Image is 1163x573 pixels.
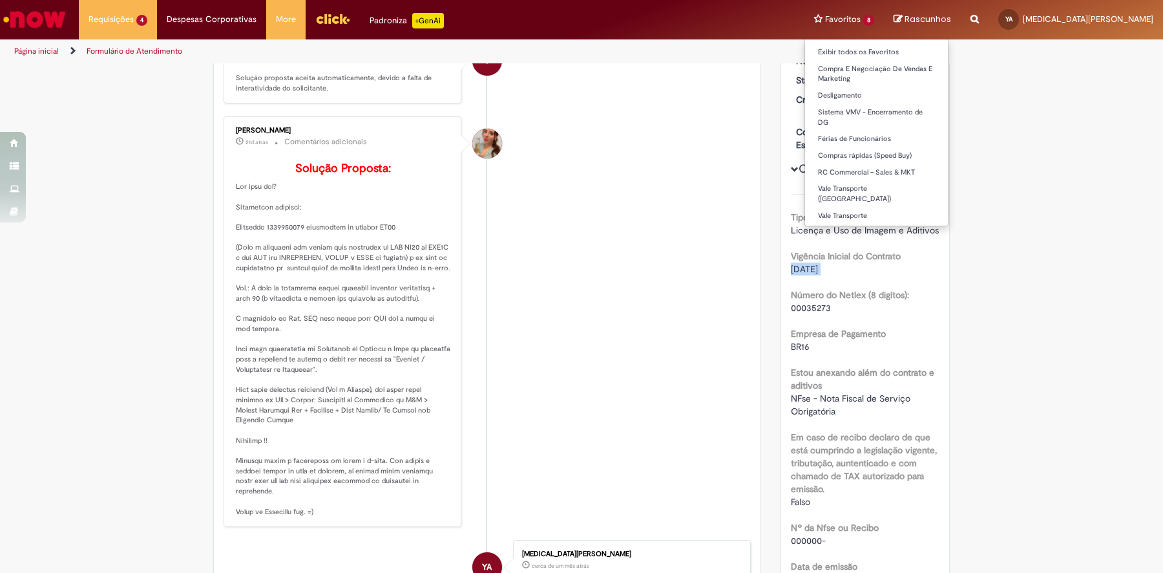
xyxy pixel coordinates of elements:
a: Página inicial [14,46,59,56]
p: +GenAi [412,13,444,28]
a: Exibir todos os Favoritos [805,45,948,59]
time: 15/08/2025 10:00:01 [246,56,268,63]
b: Solução Proposta: [295,161,391,176]
span: [MEDICAL_DATA][PERSON_NAME] [1023,14,1153,25]
span: Falso [791,496,810,508]
span: NFse - Nota Fiscal de Serviço Obrigatória [791,393,913,417]
a: Vale Transporte [805,209,948,223]
img: ServiceNow [1,6,68,32]
span: 00035273 [791,302,831,314]
dt: Conclusão Estimada [786,125,866,151]
a: Compra E Negociação De Vendas E Marketing [805,62,948,86]
b: Data de emissão [791,561,857,572]
b: Empresa de Pagamento [791,328,886,340]
a: Vale Transporte ([GEOGRAPHIC_DATA]) [805,182,948,206]
span: 21d atrás [246,138,268,146]
a: Desligamento [805,89,948,103]
b: Em caso de recibo declaro de que está cumprindo a legislação vigente, tributação, auntenticado e ... [791,431,937,495]
a: Sistema VMV - Encerramento de DG [805,105,948,129]
ul: Trilhas de página [10,39,766,63]
b: Vigência Inicial do Contrato [791,250,901,262]
img: click_logo_yellow_360x200.png [315,9,350,28]
small: Comentários adicionais [284,136,367,147]
span: cerca de um mês atrás [532,562,589,570]
span: 4 [136,15,147,26]
a: Férias de Funcionários [805,132,948,146]
b: Tipo de contrato [791,211,857,223]
span: [DATE] [791,263,818,275]
span: 000000- [791,535,826,546]
b: Nº da Nfse ou Recibo [791,522,879,534]
span: Requisições [89,13,134,26]
dt: Criação [786,93,866,106]
span: Rascunhos [905,13,951,25]
a: Compras rápidas (Speed Buy) [805,149,948,163]
div: Padroniza [370,13,444,28]
span: More [276,13,296,26]
span: 13d atrás [246,56,268,63]
dt: Status [786,74,866,87]
div: [PERSON_NAME] [236,127,451,135]
ul: Favoritos [804,39,948,226]
div: [MEDICAL_DATA][PERSON_NAME] [522,550,737,558]
p: Solução proposta aceita automaticamente, devido a falta de interatividade do solicitante. [236,73,451,93]
span: Favoritos [825,13,861,26]
a: Formulário de Atendimento [87,46,182,56]
span: BR16 [791,341,810,352]
a: RC Commercial – Sales & MKT [805,166,948,180]
span: 8 [863,15,874,26]
time: 14/07/2025 16:53:20 [532,562,589,570]
b: Estou anexando além do contrato e aditivos [791,367,934,391]
b: Número do Netlex (8 digitos): [791,289,909,301]
div: Carolina Coelho De Castro Roberto [472,129,502,158]
span: Licença e Uso de Imagem e Aditivos [791,224,939,236]
time: 07/08/2025 12:06:47 [246,138,268,146]
span: YA [1005,15,1012,23]
span: Despesas Corporativas [167,13,257,26]
p: Lor ipsu dol? Sitametcon adipisci: Elitseddo 1339950079 eiusmodtem in utlabor ET00 (Dolo m aliqua... [236,162,451,517]
a: Rascunhos [894,14,951,26]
